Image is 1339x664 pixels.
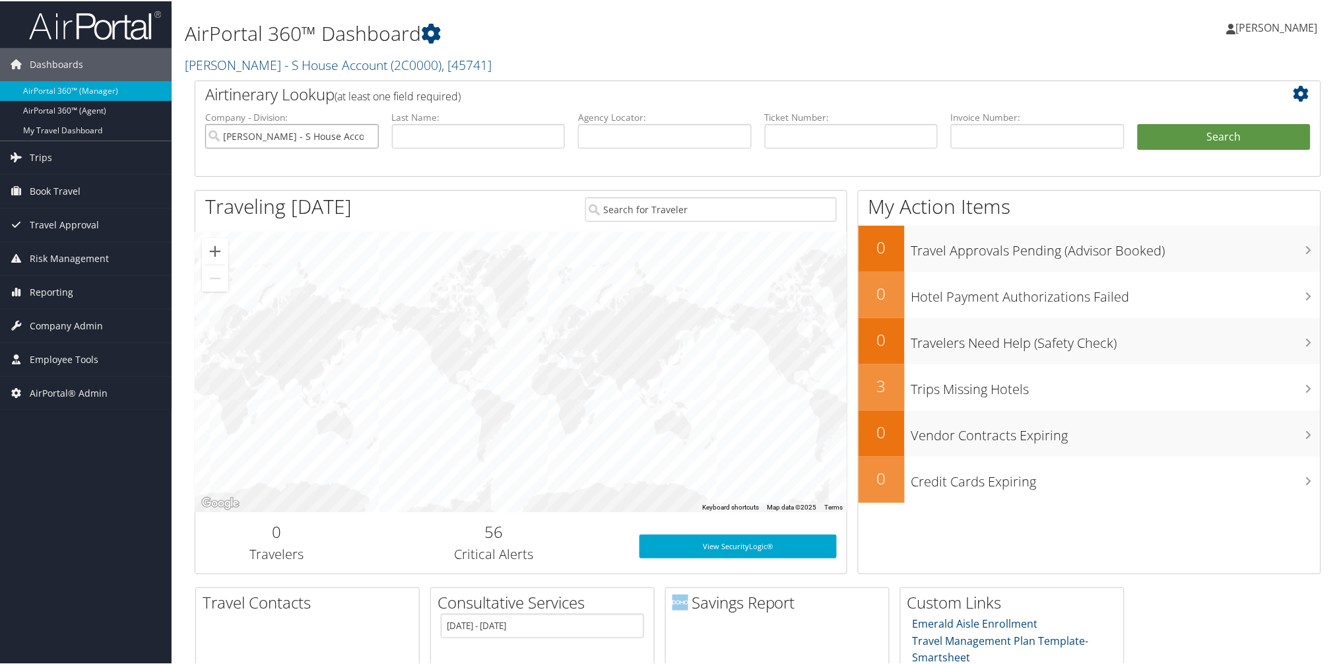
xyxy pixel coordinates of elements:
[585,196,837,220] input: Search for Traveler
[199,494,242,511] a: Open this area in Google Maps (opens a new window)
[859,409,1321,455] a: 0Vendor Contracts Expiring
[1138,123,1311,149] button: Search
[859,191,1321,219] h1: My Action Items
[205,82,1217,104] h2: Airtinerary Lookup
[859,466,905,488] h2: 0
[911,372,1321,397] h3: Trips Missing Hotels
[392,110,566,123] label: Last Name:
[205,110,379,123] label: Company - Division:
[859,281,905,304] h2: 0
[438,590,654,613] h2: Consultative Services
[824,502,843,510] a: Terms
[185,18,949,46] h1: AirPortal 360™ Dashboard
[859,455,1321,502] a: 0Credit Cards Expiring
[30,207,99,240] span: Travel Approval
[672,590,889,613] h2: Savings Report
[859,317,1321,363] a: 0Travelers Need Help (Safety Check)
[911,326,1321,351] h3: Travelers Need Help (Safety Check)
[907,590,1124,613] h2: Custom Links
[859,420,905,442] h2: 0
[859,235,905,257] h2: 0
[203,590,419,613] h2: Travel Contacts
[30,275,73,308] span: Reporting
[368,544,620,562] h3: Critical Alerts
[441,55,492,73] span: , [ 45741 ]
[859,224,1321,271] a: 0Travel Approvals Pending (Advisor Booked)
[951,110,1125,123] label: Invoice Number:
[702,502,759,511] button: Keyboard shortcuts
[911,418,1321,444] h3: Vendor Contracts Expiring
[30,47,83,80] span: Dashboards
[859,374,905,396] h2: 3
[578,110,752,123] label: Agency Locator:
[205,519,348,542] h2: 0
[391,55,441,73] span: ( 2C0000 )
[1227,7,1331,46] a: [PERSON_NAME]
[368,519,620,542] h2: 56
[639,533,837,557] a: View SecurityLogic®
[911,465,1321,490] h3: Credit Cards Expiring
[859,327,905,350] h2: 0
[913,615,1038,630] a: Emerald Aisle Enrollment
[199,494,242,511] img: Google
[202,264,228,290] button: Zoom out
[767,502,816,510] span: Map data ©2025
[765,110,938,123] label: Ticket Number:
[911,234,1321,259] h3: Travel Approvals Pending (Advisor Booked)
[30,174,81,207] span: Book Travel
[672,593,688,609] img: domo-logo.png
[30,140,52,173] span: Trips
[30,308,103,341] span: Company Admin
[859,271,1321,317] a: 0Hotel Payment Authorizations Failed
[1236,19,1318,34] span: [PERSON_NAME]
[205,191,352,219] h1: Traveling [DATE]
[30,241,109,274] span: Risk Management
[913,632,1089,664] a: Travel Management Plan Template- Smartsheet
[30,376,108,409] span: AirPortal® Admin
[202,237,228,263] button: Zoom in
[205,544,348,562] h3: Travelers
[185,55,492,73] a: [PERSON_NAME] - S House Account
[30,342,98,375] span: Employee Tools
[911,280,1321,305] h3: Hotel Payment Authorizations Failed
[29,9,161,40] img: airportal-logo.png
[335,88,461,102] span: (at least one field required)
[859,363,1321,409] a: 3Trips Missing Hotels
